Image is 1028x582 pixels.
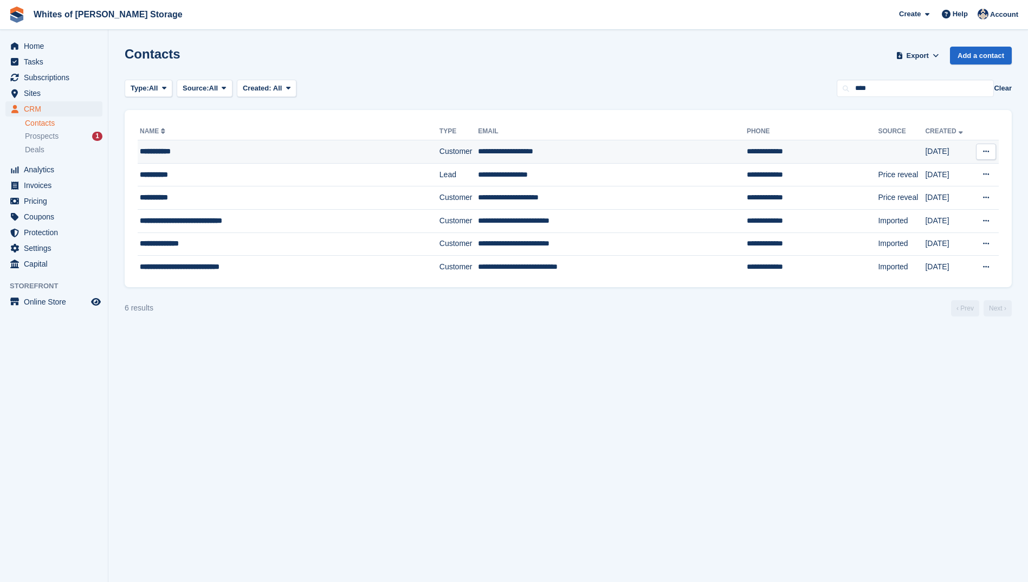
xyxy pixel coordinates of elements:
th: Source [878,123,925,140]
a: Contacts [25,118,102,128]
span: Export [907,50,929,61]
a: menu [5,193,102,209]
td: [DATE] [925,232,972,256]
span: All [209,83,218,94]
span: Online Store [24,294,89,309]
button: Created: All [237,80,296,98]
span: Type: [131,83,149,94]
a: Previous [951,300,979,316]
span: Account [990,9,1018,20]
img: Wendy [978,9,988,20]
td: Lead [439,163,479,186]
td: Price reveal [878,186,925,210]
span: Storefront [10,281,108,292]
a: Name [140,127,167,135]
span: Created: [243,84,271,92]
div: 6 results [125,302,153,314]
a: Whites of [PERSON_NAME] Storage [29,5,187,23]
h1: Contacts [125,47,180,61]
th: Phone [747,123,878,140]
td: Customer [439,209,479,232]
a: Next [984,300,1012,316]
span: All [273,84,282,92]
span: Deals [25,145,44,155]
span: Create [899,9,921,20]
span: Settings [24,241,89,256]
a: Prospects 1 [25,131,102,142]
nav: Page [949,300,1014,316]
span: Analytics [24,162,89,177]
div: 1 [92,132,102,141]
a: menu [5,209,102,224]
span: Subscriptions [24,70,89,85]
a: Add a contact [950,47,1012,64]
td: Customer [439,256,479,279]
td: [DATE] [925,163,972,186]
span: CRM [24,101,89,117]
a: menu [5,256,102,271]
a: menu [5,241,102,256]
span: Prospects [25,131,59,141]
button: Export [894,47,941,64]
a: Deals [25,144,102,156]
a: Preview store [89,295,102,308]
th: Type [439,123,479,140]
td: Customer [439,186,479,210]
img: stora-icon-8386f47178a22dfd0bd8f6a31ec36ba5ce8667c1dd55bd0f319d3a0aa187defe.svg [9,7,25,23]
td: [DATE] [925,186,972,210]
span: Source: [183,83,209,94]
span: Pricing [24,193,89,209]
a: menu [5,294,102,309]
button: Source: All [177,80,232,98]
span: Invoices [24,178,89,193]
a: menu [5,38,102,54]
a: menu [5,162,102,177]
a: Created [925,127,965,135]
span: Home [24,38,89,54]
td: Customer [439,140,479,164]
a: menu [5,86,102,101]
a: menu [5,101,102,117]
span: Sites [24,86,89,101]
td: Imported [878,209,925,232]
td: Imported [878,232,925,256]
span: Coupons [24,209,89,224]
th: Email [478,123,747,140]
button: Clear [994,83,1012,94]
a: menu [5,225,102,240]
button: Type: All [125,80,172,98]
td: [DATE] [925,140,972,164]
td: [DATE] [925,256,972,279]
span: All [149,83,158,94]
td: [DATE] [925,209,972,232]
td: Price reveal [878,163,925,186]
span: Tasks [24,54,89,69]
span: Help [953,9,968,20]
a: menu [5,54,102,69]
a: menu [5,70,102,85]
span: Capital [24,256,89,271]
a: menu [5,178,102,193]
span: Protection [24,225,89,240]
td: Imported [878,256,925,279]
td: Customer [439,232,479,256]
